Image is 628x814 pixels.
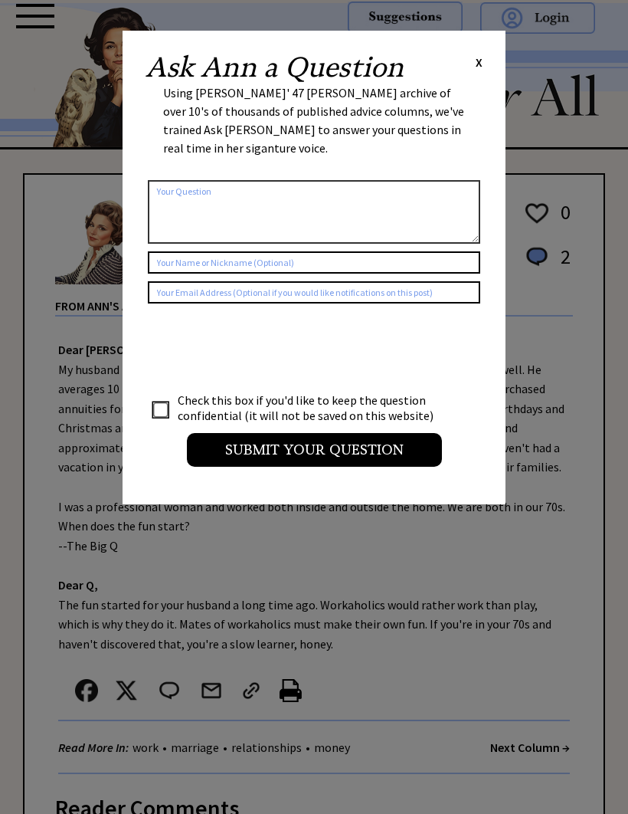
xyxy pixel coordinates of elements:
[177,392,448,424] td: Check this box if you'd like to keep the question confidential (it will not be saved on this webs...
[187,433,442,467] input: Submit your Question
[148,251,480,274] input: Your Name or Nickname (Optional)
[476,54,482,70] span: X
[146,54,404,81] h2: Ask Ann a Question
[148,281,480,304] input: Your Email Address (Optional if you would like notifications on this post)
[148,319,381,379] iframe: reCAPTCHA
[163,84,465,172] div: Using [PERSON_NAME]' 47 [PERSON_NAME] archive of over 10's of thousands of published advice colum...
